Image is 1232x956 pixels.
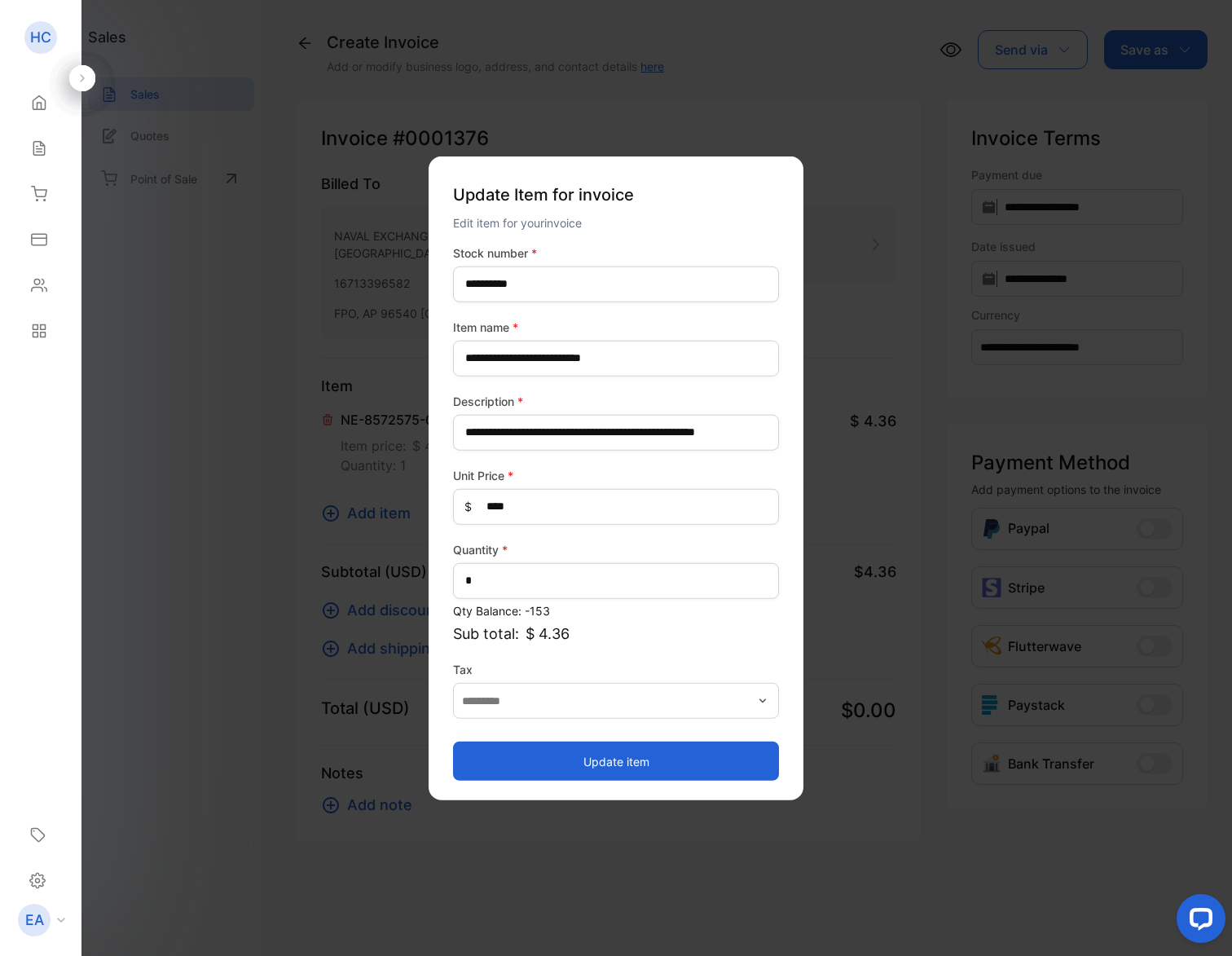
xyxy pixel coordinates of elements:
p: Sub total: [453,622,779,644]
label: Quantity [453,540,779,557]
span: $ [464,498,472,515]
iframe: LiveChat chat widget [1164,888,1232,956]
label: Item name [453,318,779,335]
label: Description [453,392,779,409]
button: Update item [453,742,779,781]
p: HC [30,27,51,48]
p: EA [25,910,44,931]
p: Qty Balance: -153 [453,601,779,619]
label: Unit Price [453,466,779,483]
label: Stock number [453,244,779,261]
p: Update Item for invoice [453,175,779,213]
span: Edit item for your invoice [453,215,582,229]
span: $ 4.36 [526,622,570,644]
label: Tax [453,660,779,677]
